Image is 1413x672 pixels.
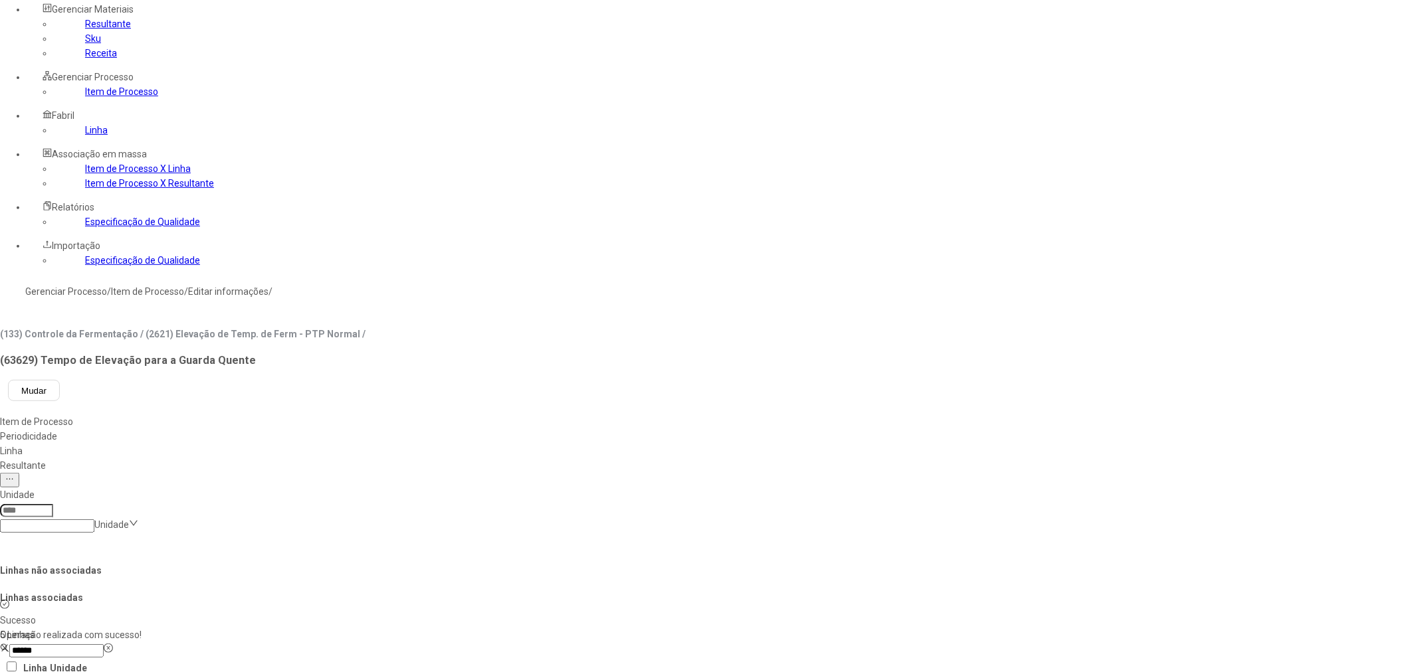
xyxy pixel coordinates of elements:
nz-breadcrumb-separator: / [107,286,111,297]
a: Editar informações [188,286,269,297]
a: Sku [85,33,101,44]
span: Relatórios [52,202,94,212]
span: Gerenciar Processo [52,72,134,82]
a: Item de Processo [111,286,184,297]
a: Receita [85,48,117,58]
button: Mudar [8,380,60,401]
a: Gerenciar Processo [25,286,107,297]
a: Especificação de Qualidade [85,255,200,266]
span: Associação em massa [52,149,147,159]
a: Item de Processo X Linha [85,163,191,174]
nz-breadcrumb-separator: / [269,286,272,297]
a: Especificação de Qualidade [85,216,200,227]
span: Importação [52,240,100,251]
span: Fabril [52,110,74,121]
a: Item de Processo [85,86,158,97]
a: Resultante [85,19,131,29]
span: Gerenciar Materiais [52,4,134,15]
a: Linha [85,125,108,135]
nz-breadcrumb-separator: / [184,286,188,297]
a: Item de Processo X Resultante [85,178,214,189]
span: Mudar [21,386,47,396]
nz-select-placeholder: Unidade [94,519,129,530]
